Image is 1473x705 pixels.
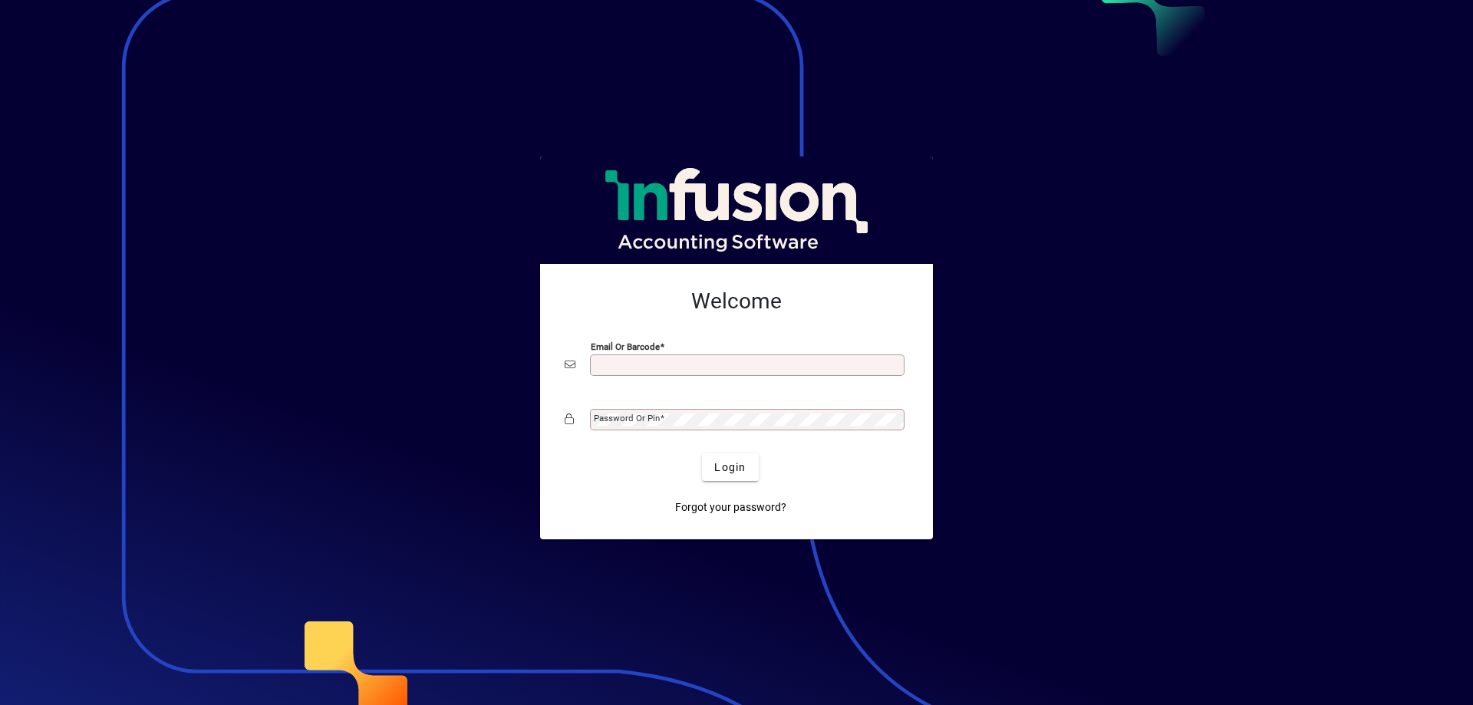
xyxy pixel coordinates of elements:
[591,341,660,352] mat-label: Email or Barcode
[702,453,758,481] button: Login
[565,288,908,315] h2: Welcome
[669,493,793,521] a: Forgot your password?
[675,499,786,516] span: Forgot your password?
[714,460,746,476] span: Login
[594,413,660,423] mat-label: Password or Pin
